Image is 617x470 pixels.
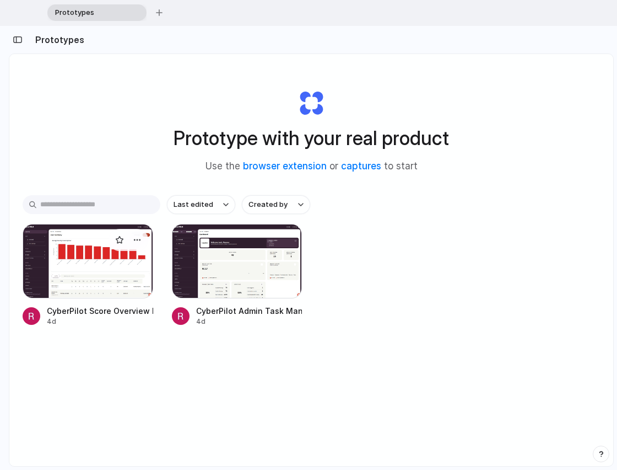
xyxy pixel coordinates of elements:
[242,195,310,214] button: Created by
[172,224,302,327] a: CyberPilot Admin Task ManagerCyberPilot Admin Task Manager4d
[196,305,302,317] div: CyberPilot Admin Task Manager
[341,161,381,172] a: captures
[47,4,147,21] div: Prototypes
[31,33,84,46] h2: Prototypes
[243,161,327,172] a: browser extension
[47,305,153,317] div: CyberPilot Score Overview Dashboard
[23,224,153,327] a: CyberPilot Score Overview DashboardCyberPilot Score Overview Dashboard4d
[205,159,418,174] span: Use the or to start
[174,199,213,210] span: Last edited
[174,124,449,153] h1: Prototype with your real product
[47,317,153,327] div: 4d
[196,317,302,327] div: 4d
[167,195,235,214] button: Last edited
[248,199,288,210] span: Created by
[51,7,129,18] span: Prototypes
